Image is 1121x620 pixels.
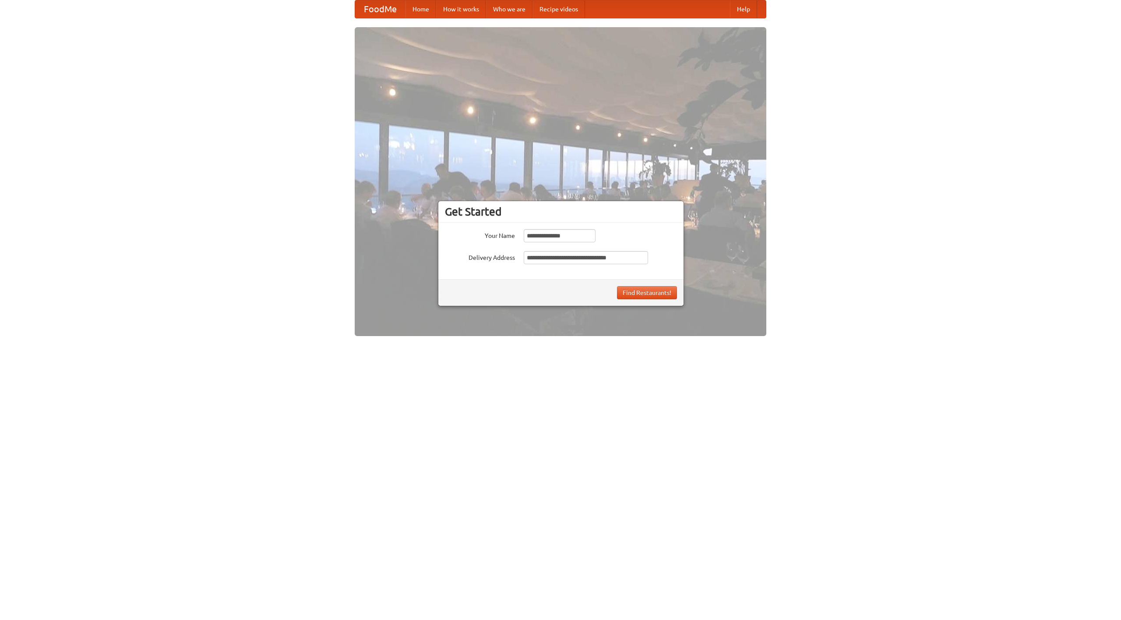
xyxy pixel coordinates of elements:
a: Home [405,0,436,18]
a: Help [730,0,757,18]
label: Delivery Address [445,251,515,262]
a: FoodMe [355,0,405,18]
a: Recipe videos [532,0,585,18]
label: Your Name [445,229,515,240]
a: How it works [436,0,486,18]
h3: Get Started [445,205,677,218]
button: Find Restaurants! [617,286,677,299]
a: Who we are [486,0,532,18]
